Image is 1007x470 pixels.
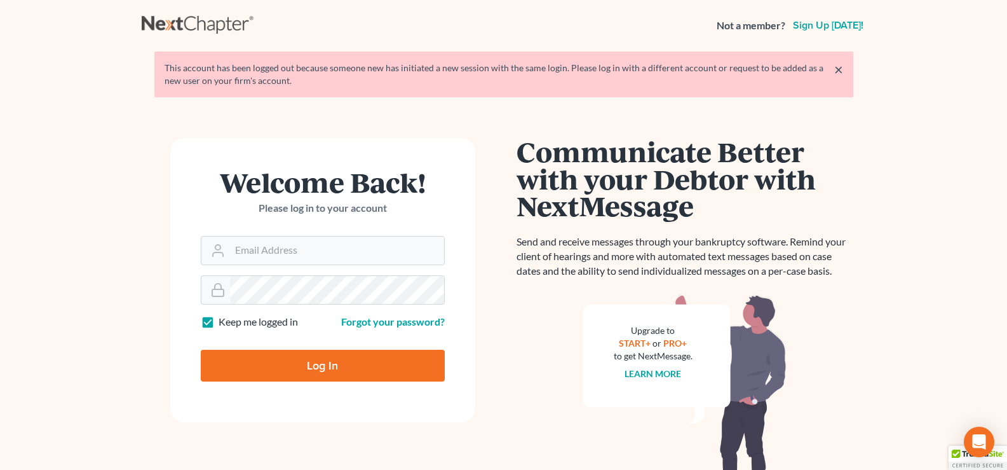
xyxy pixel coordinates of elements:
div: This account has been logged out because someone new has initiated a new session with the same lo... [165,62,843,87]
p: Please log in to your account [201,201,445,216]
p: Send and receive messages through your bankruptcy software. Remind your client of hearings and mo... [517,235,853,279]
a: START+ [619,338,651,349]
a: Forgot your password? [341,315,445,328]
span: or [652,338,661,349]
div: to get NextMessage. [614,350,693,363]
a: Sign up [DATE]! [790,20,866,31]
input: Log In [201,350,445,382]
label: Keep me logged in [219,315,298,329]
a: × [834,62,843,77]
input: Email Address [230,237,444,265]
strong: Not a member? [717,18,785,33]
div: Open Intercom Messenger [964,427,994,457]
a: PRO+ [663,338,687,349]
div: TrustedSite Certified [949,446,1007,470]
h1: Welcome Back! [201,169,445,196]
h1: Communicate Better with your Debtor with NextMessage [517,138,853,219]
div: Upgrade to [614,324,693,337]
a: Learn more [625,368,681,379]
